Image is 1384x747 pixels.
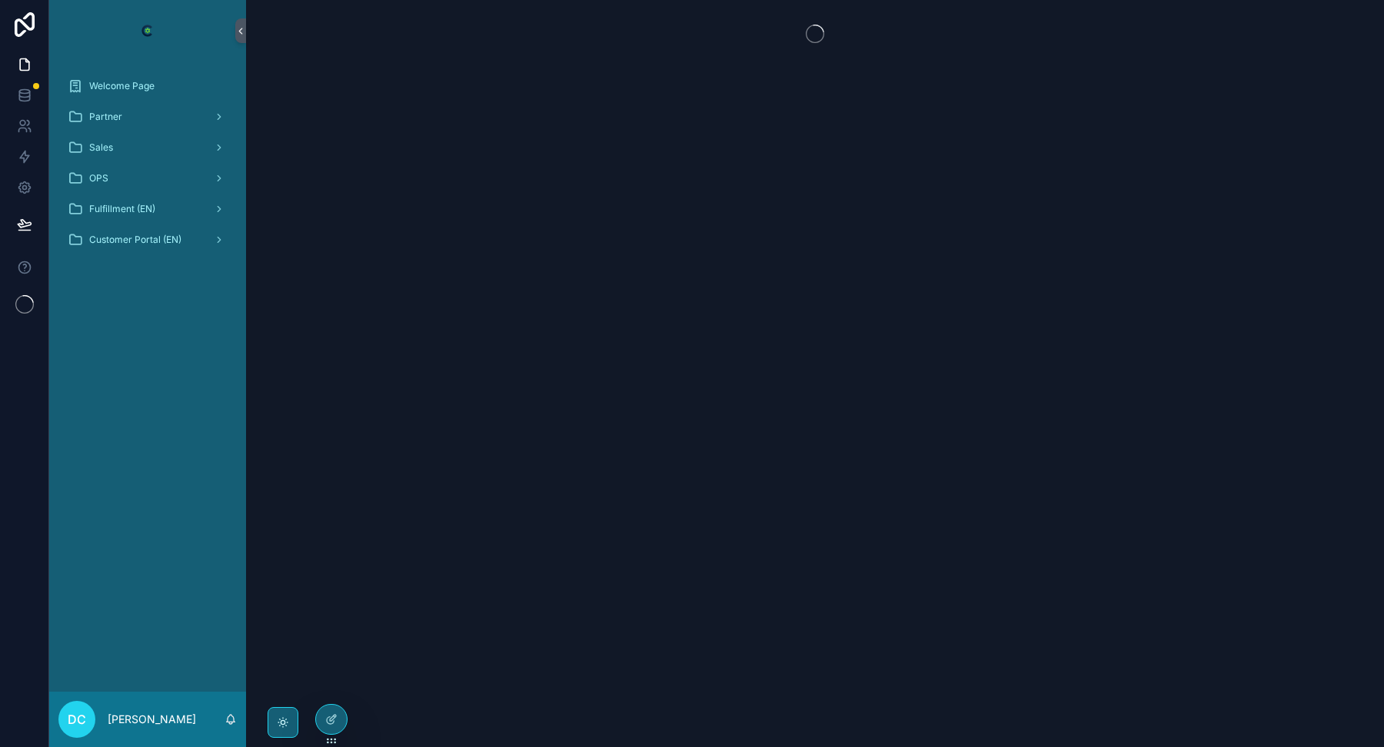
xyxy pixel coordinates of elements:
[68,710,86,729] span: DC
[89,111,122,123] span: Partner
[89,172,108,184] span: OPS
[89,234,181,246] span: Customer Portal (EN)
[89,141,113,154] span: Sales
[58,134,237,161] a: Sales
[58,164,237,192] a: OPS
[89,80,155,92] span: Welcome Page
[58,103,237,131] a: Partner
[108,712,196,727] p: [PERSON_NAME]
[58,226,237,254] a: Customer Portal (EN)
[135,18,160,43] img: App logo
[49,61,246,274] div: scrollable content
[58,72,237,100] a: Welcome Page
[89,203,155,215] span: Fulfillment (EN)
[58,195,237,223] a: Fulfillment (EN)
